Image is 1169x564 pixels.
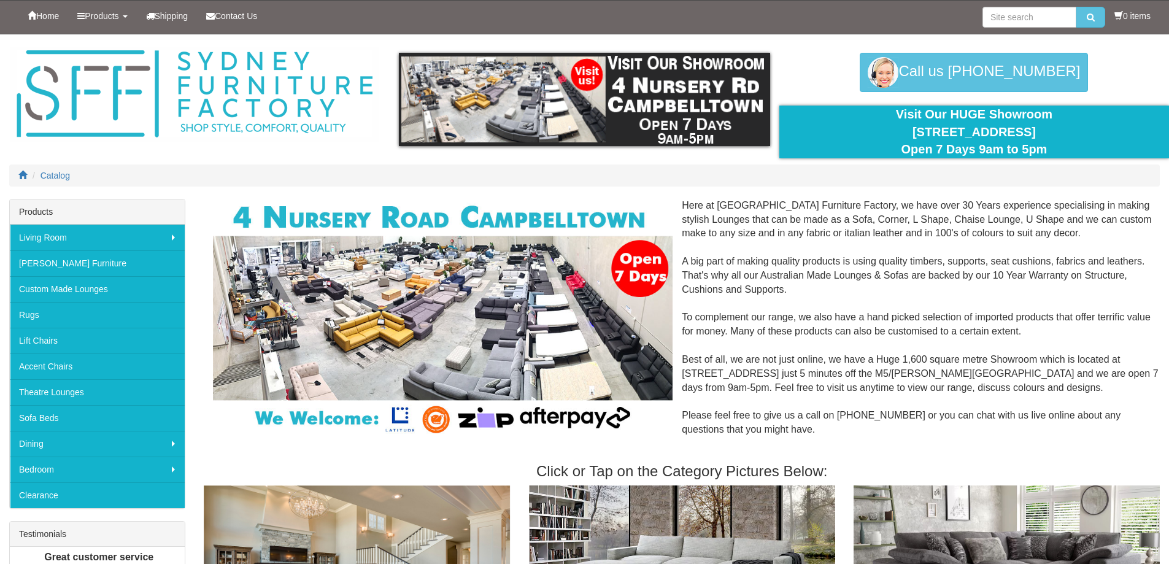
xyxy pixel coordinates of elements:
[44,552,153,562] b: Great customer service
[10,482,185,508] a: Clearance
[1114,10,1151,22] li: 0 items
[399,53,770,146] img: showroom.gif
[197,1,266,31] a: Contact Us
[10,379,185,405] a: Theatre Lounges
[213,199,673,438] img: Corner Modular Lounges
[36,11,59,21] span: Home
[10,250,185,276] a: [PERSON_NAME] Furniture
[10,353,185,379] a: Accent Chairs
[18,1,68,31] a: Home
[10,276,185,302] a: Custom Made Lounges
[10,302,185,328] a: Rugs
[10,522,185,547] div: Testimonials
[10,47,379,142] img: Sydney Furniture Factory
[204,463,1160,479] h3: Click or Tap on the Category Pictures Below:
[10,225,185,250] a: Living Room
[10,431,185,457] a: Dining
[10,328,185,353] a: Lift Chairs
[215,11,257,21] span: Contact Us
[41,171,70,180] a: Catalog
[155,11,188,21] span: Shipping
[789,106,1160,158] div: Visit Our HUGE Showroom [STREET_ADDRESS] Open 7 Days 9am to 5pm
[137,1,198,31] a: Shipping
[10,405,185,431] a: Sofa Beds
[10,457,185,482] a: Bedroom
[204,199,1160,451] div: Here at [GEOGRAPHIC_DATA] Furniture Factory, we have over 30 Years experience specialising in mak...
[68,1,136,31] a: Products
[982,7,1076,28] input: Site search
[85,11,118,21] span: Products
[10,199,185,225] div: Products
